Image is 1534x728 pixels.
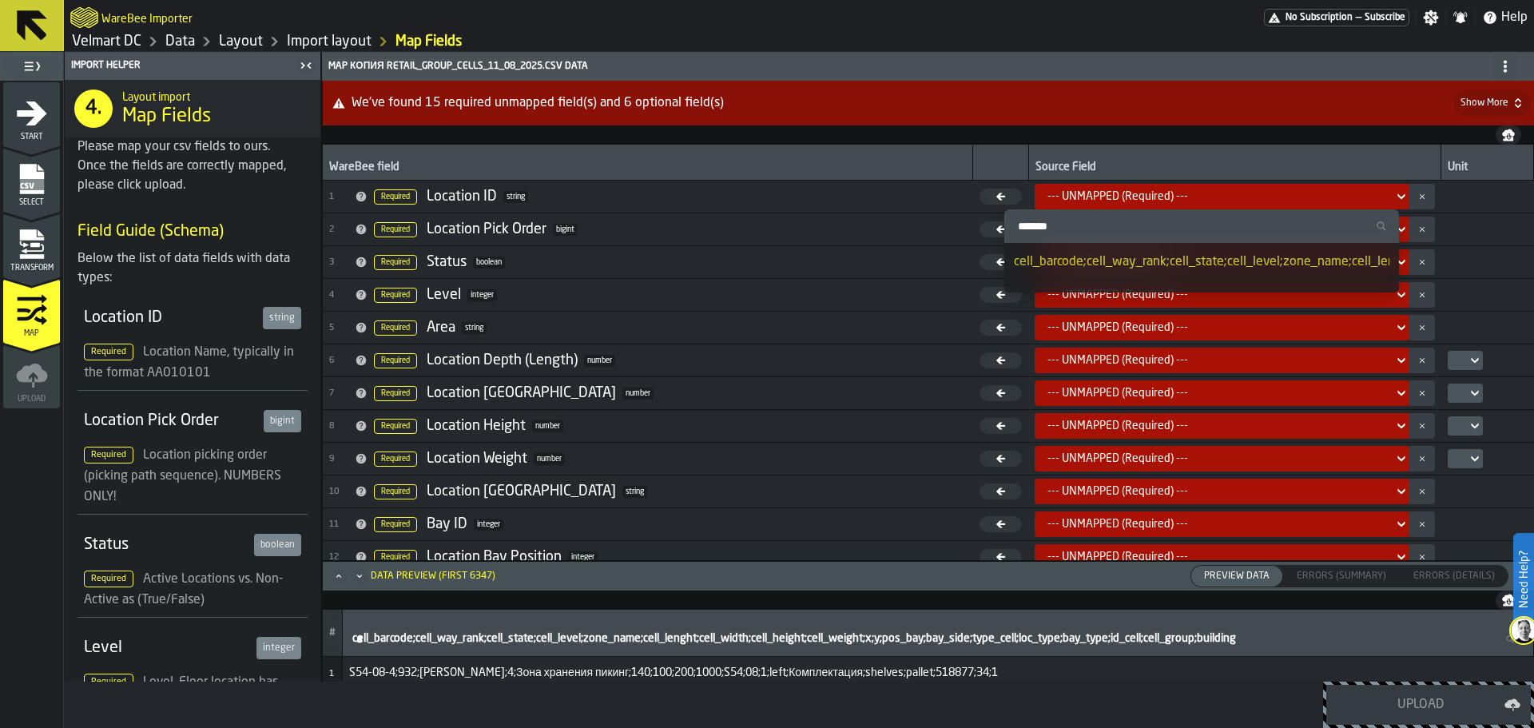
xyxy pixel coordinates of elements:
[329,257,348,268] span: 3
[1417,10,1445,26] label: button-toggle-Settings
[3,395,60,404] span: Upload
[1035,282,1409,308] div: DropdownMenuValue-
[350,568,369,584] button: Minimize
[427,221,546,238] div: Location Pick Order
[1326,685,1531,725] button: button-Upload
[3,148,60,212] li: menu Select
[1365,12,1405,23] span: Subscribe
[1496,125,1521,145] button: button-
[1035,413,1409,439] div: DropdownMenuValue-
[1409,348,1435,373] button: button-
[3,198,60,207] span: Select
[374,222,417,237] span: Required
[84,307,256,329] div: Location ID
[1004,209,1399,292] ul: dropdown-menu
[1035,315,1409,340] div: DropdownMenuValue-
[1035,184,1409,209] div: DropdownMenuValue-
[427,352,578,369] div: Location Depth (Length)
[329,356,348,366] span: 6
[1401,566,1508,587] div: thumb
[371,571,495,582] div: Data Preview (first 6347)
[622,388,654,400] span: number
[374,484,417,499] span: Required
[1284,566,1399,587] div: thumb
[329,290,348,300] span: 4
[256,637,301,659] div: integer
[1035,544,1409,570] div: DropdownMenuValue-
[3,264,60,273] span: Transform
[427,319,455,336] div: Area
[427,253,467,271] div: Status
[3,329,60,338] span: Map
[1496,591,1521,610] button: button-
[1047,190,1387,203] div: DropdownMenuValue-
[1035,348,1409,373] div: DropdownMenuValue-
[1047,551,1387,563] div: DropdownMenuValue-
[584,355,615,367] span: number
[101,10,193,26] h2: Sub Title
[474,519,503,531] span: integer
[622,486,647,498] span: string
[467,289,497,301] span: integer
[374,255,417,270] span: Required
[532,420,563,432] span: number
[165,33,195,50] a: link-to-/wh/i/f27944ef-e44e-4cb8-aca8-30c52093261f/data
[1047,387,1387,400] div: DropdownMenuValue-
[3,55,60,78] label: button-toggle-Toggle Full Menu
[1460,97,1508,109] span: Show More
[503,191,528,203] span: string
[254,534,301,556] div: boolean
[374,320,417,336] span: Required
[374,419,417,434] span: Required
[84,571,133,587] span: Required
[1047,288,1387,301] div: DropdownMenuValue-
[568,551,598,563] span: integer
[352,93,1454,113] span: We've found 15 required unmapped field(s) and 6 optional field(s)
[427,188,497,205] div: Location ID
[473,257,505,269] span: boolean
[3,133,60,141] span: Start
[374,288,417,303] span: Required
[84,676,278,710] span: Level. Floor location has Level = 1.
[84,447,133,463] span: Required
[1035,161,1435,177] div: Source Field
[77,137,308,157] div: Please map your csv fields to ours.
[65,80,320,137] div: title-Map Fields
[1035,511,1409,537] div: DropdownMenuValue-
[325,54,1531,79] div: Map Копия Retail_Group_cells_11_08_2025.csv data
[1047,518,1387,531] div: DropdownMenuValue-
[1409,479,1435,504] button: button-
[427,548,562,566] div: Location Bay Position
[1400,565,1508,587] label: button-switch-multi-Errors (Details)
[84,637,250,659] div: Level
[1356,12,1361,23] span: —
[1409,413,1435,439] button: button-
[1047,321,1387,334] div: DropdownMenuValue-
[329,421,348,432] span: 8
[77,249,308,288] div: Below the list of data fields with data types:
[1264,9,1409,26] a: link-to-/wh/i/f27944ef-e44e-4cb8-aca8-30c52093261f/pricing/
[1515,535,1532,624] label: Need Help?
[1409,249,1435,275] button: button-
[329,568,348,584] button: Maximize
[70,32,799,51] nav: Breadcrumb
[1035,380,1409,406] div: DropdownMenuValue-
[329,192,348,202] span: 1
[1290,569,1393,583] span: Errors (Summary)
[427,483,616,500] div: Location [GEOGRAPHIC_DATA]
[374,517,417,532] span: Required
[395,33,462,50] a: link-to-/wh/i/f27944ef-e44e-4cb8-aca8-30c52093261f/import/layout/cc97be6d-573c-4415-82ff-9c8519e4...
[1409,184,1435,209] button: button-
[1035,446,1409,471] div: DropdownMenuValue-
[77,157,308,195] div: Once the fields are correctly mapped, please click upload.
[68,60,295,71] div: Import Helper
[84,674,133,690] span: Required
[84,449,281,503] span: Location picking order (picking path sequence). NUMBERS ONLY!
[553,224,578,236] span: bigint
[74,90,113,128] div: 4.
[1190,565,1283,587] label: button-switch-multi-Preview Data
[3,213,60,277] li: menu Transform
[329,487,348,497] span: 10
[374,353,417,368] span: Required
[352,632,1236,645] span: label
